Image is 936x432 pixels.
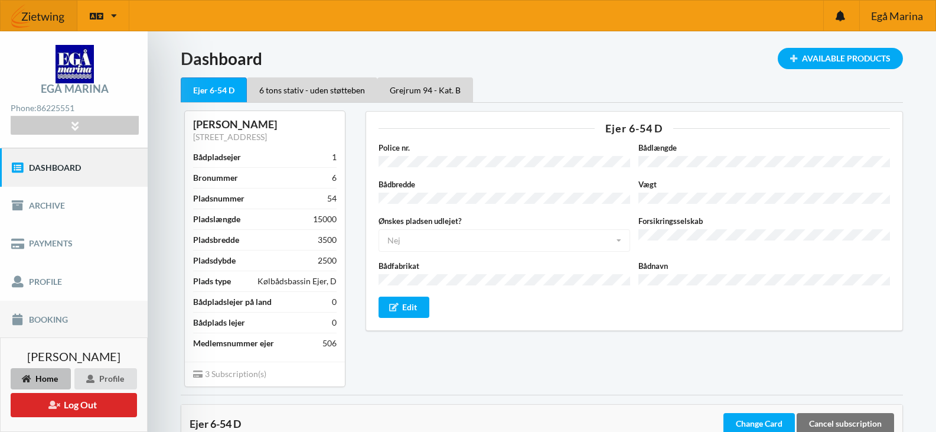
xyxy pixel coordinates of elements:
label: Vægt [638,178,890,190]
a: [STREET_ADDRESS] [193,132,267,142]
div: Medlemsnummer ejer [193,337,274,349]
label: Bådnavn [638,260,890,272]
span: [PERSON_NAME] [27,350,120,362]
div: Ejer 6-54 D [181,77,247,103]
div: Ejer 6-54 D [379,123,890,134]
img: logo [56,45,94,83]
label: Bådlængde [638,142,890,154]
div: Egå Marina [41,83,109,94]
div: 54 [327,193,337,204]
div: Kølbådsbassin Ejer, D [257,275,337,287]
label: Bådbredde [379,178,630,190]
div: 6 [332,172,337,184]
label: Police nr. [379,142,630,154]
div: Edit [379,297,430,318]
span: Egå Marina [871,11,923,21]
div: Ejer 6-54 D [190,418,721,430]
button: Log Out [11,393,137,417]
div: 2500 [318,255,337,267]
div: 3500 [318,234,337,246]
div: Pladsdybde [193,255,236,267]
label: Bådfabrikat [379,260,630,272]
div: Bådpladslejer på land [193,296,272,308]
strong: 86225551 [37,103,74,113]
div: Phone: [11,100,138,116]
div: 0 [332,296,337,308]
div: Pladslængde [193,213,240,225]
div: 0 [332,317,337,329]
div: Available Products [778,48,903,69]
div: Bådpladsejer [193,151,241,163]
div: Bådplads lejer [193,317,245,329]
div: Plads type [193,275,231,287]
div: Home [11,368,71,389]
label: Ønskes pladsen udlejet? [379,215,630,227]
div: Profile [74,368,137,389]
div: Pladsnummer [193,193,244,204]
div: Grejrum 94 - Kat. B [377,77,473,102]
div: [PERSON_NAME] [193,118,337,131]
span: 3 Subscription(s) [193,369,266,379]
div: Pladsbredde [193,234,239,246]
div: 1 [332,151,337,163]
div: Bronummer [193,172,238,184]
div: 6 tons stativ - uden støtteben [247,77,377,102]
label: Forsikringsselskab [638,215,890,227]
div: 15000 [313,213,337,225]
div: 506 [322,337,337,349]
h1: Dashboard [181,48,903,69]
